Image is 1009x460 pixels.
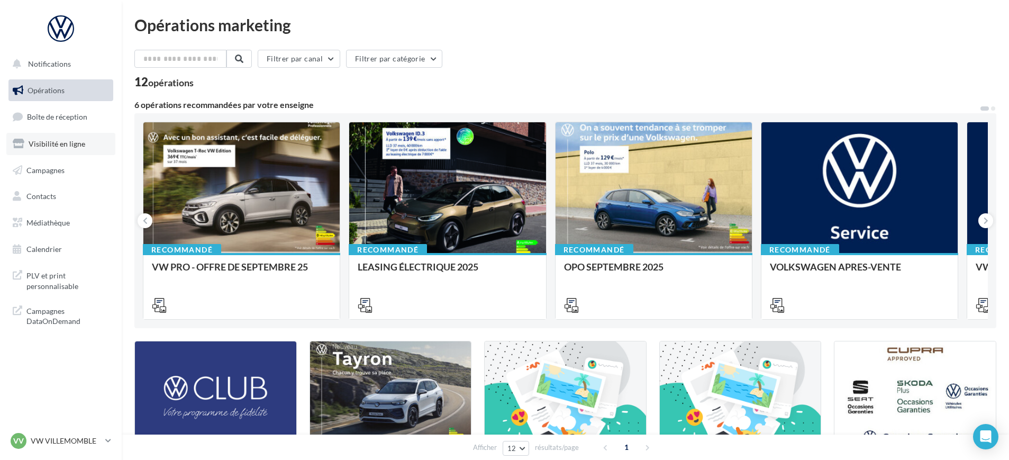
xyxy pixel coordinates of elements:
[29,139,85,148] span: Visibilité en ligne
[6,185,115,208] a: Contacts
[28,86,65,95] span: Opérations
[6,212,115,234] a: Médiathèque
[143,244,221,256] div: Recommandé
[26,268,109,291] span: PLV et print personnalisable
[770,261,949,283] div: VOLKSWAGEN APRES-VENTE
[535,443,579,453] span: résultats/page
[134,17,996,33] div: Opérations marketing
[31,436,101,446] p: VW VILLEMOMBLE
[134,76,194,88] div: 12
[346,50,442,68] button: Filtrer par catégorie
[358,261,537,283] div: LEASING ÉLECTRIQUE 2025
[6,264,115,295] a: PLV et print personnalisable
[26,218,70,227] span: Médiathèque
[28,59,71,68] span: Notifications
[6,53,111,75] button: Notifications
[349,244,427,256] div: Recommandé
[618,439,635,456] span: 1
[27,112,87,121] span: Boîte de réception
[26,245,62,254] span: Calendrier
[555,244,633,256] div: Recommandé
[26,192,56,201] span: Contacts
[26,165,65,174] span: Campagnes
[473,443,497,453] span: Afficher
[6,300,115,331] a: Campagnes DataOnDemand
[973,424,998,449] div: Open Intercom Messenger
[761,244,839,256] div: Recommandé
[6,105,115,128] a: Boîte de réception
[6,238,115,260] a: Calendrier
[564,261,743,283] div: OPO SEPTEMBRE 2025
[13,436,24,446] span: VV
[134,101,979,109] div: 6 opérations recommandées par votre enseigne
[6,79,115,102] a: Opérations
[8,431,113,451] a: VV VW VILLEMOMBLE
[6,133,115,155] a: Visibilité en ligne
[507,444,516,453] span: 12
[26,304,109,327] span: Campagnes DataOnDemand
[148,78,194,87] div: opérations
[6,159,115,182] a: Campagnes
[258,50,340,68] button: Filtrer par canal
[503,441,530,456] button: 12
[152,261,331,283] div: VW PRO - OFFRE DE SEPTEMBRE 25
